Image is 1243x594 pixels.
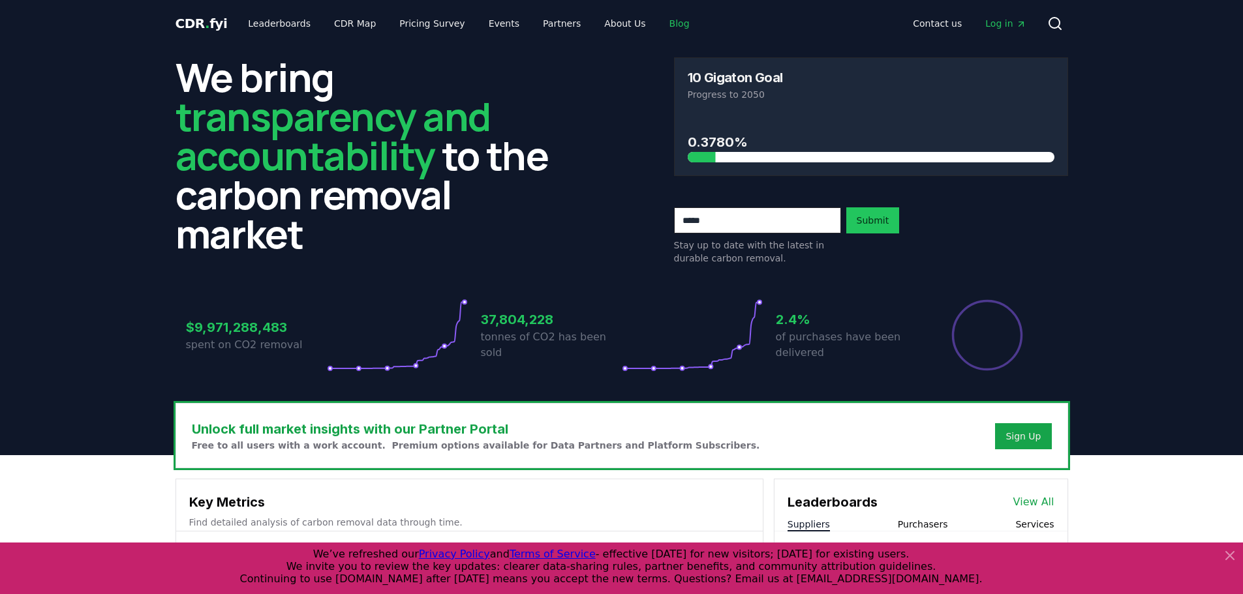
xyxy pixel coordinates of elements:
h3: 0.3780% [688,132,1054,152]
button: Services [1015,518,1054,531]
p: spent on CO2 removal [186,337,327,353]
span: . [205,16,209,31]
a: Blog [659,12,700,35]
h3: Leaderboards [788,492,878,512]
p: of purchases have been delivered [776,329,917,361]
p: Find detailed analysis of carbon removal data through time. [189,516,750,529]
button: Sign Up [995,423,1051,449]
a: CDR.fyi [176,14,228,33]
a: Partners [532,12,591,35]
h3: Key Metrics [189,492,750,512]
h3: Unlock full market insights with our Partner Portal [192,419,760,439]
h3: $9,971,288,483 [186,318,327,337]
span: Log in [985,17,1026,30]
nav: Main [238,12,699,35]
button: Suppliers [788,518,830,531]
a: Log in [975,12,1036,35]
a: About Us [594,12,656,35]
span: transparency and accountability [176,89,491,182]
p: Progress to 2050 [688,88,1054,101]
a: Pricing Survey [389,12,475,35]
span: CDR fyi [176,16,228,31]
button: Submit [846,207,900,233]
h3: 37,804,228 [481,310,622,329]
a: Events [478,12,530,35]
p: tonnes of CO2 has been sold [481,329,622,361]
a: Leaderboards [238,12,321,35]
button: Purchasers [898,518,948,531]
h3: 2.4% [776,310,917,329]
a: CDR Map [324,12,386,35]
a: View All [1013,494,1054,510]
p: Free to all users with a work account. Premium options available for Data Partners and Platform S... [192,439,760,452]
nav: Main [902,12,1036,35]
h3: 10 Gigaton Goal [688,71,783,84]
a: Contact us [902,12,972,35]
div: Percentage of sales delivered [951,299,1024,372]
h2: We bring to the carbon removal market [176,57,570,253]
a: Sign Up [1005,430,1041,443]
p: Stay up to date with the latest in durable carbon removal. [674,239,841,265]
